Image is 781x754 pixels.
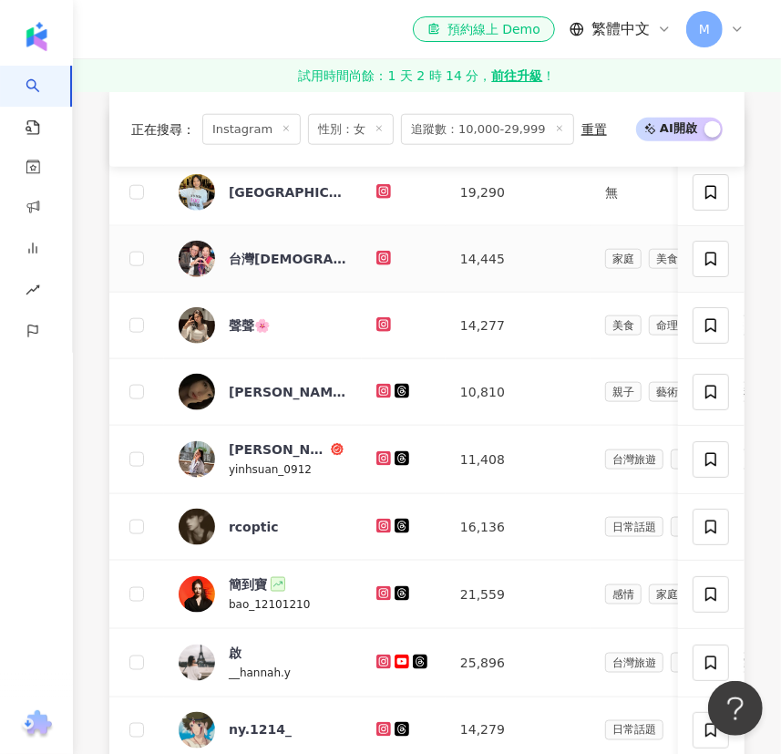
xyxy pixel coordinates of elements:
div: ny.1214_ [229,721,292,739]
span: 正在搜尋 ： [131,121,195,136]
div: 重置 [581,121,607,136]
div: [PERSON_NAME] [229,383,347,401]
img: logo icon [22,22,51,51]
strong: 前往升級 [491,67,542,85]
div: 簡到寶 [229,575,267,594]
td: 25,896 [446,629,591,697]
a: KOL Avatar台灣[DEMOGRAPHIC_DATA][PERSON_NAME] [179,241,347,277]
a: KOL Avatar聲聲🌸 [179,307,347,344]
a: KOL Avatarny.1214_ [179,712,347,749]
a: KOL Avatar[GEOGRAPHIC_DATA]的[PERSON_NAME] [179,174,347,211]
a: search [26,66,62,137]
img: KOL Avatar [179,712,215,749]
td: 11,408 [446,426,591,494]
span: rise [26,272,40,313]
span: 美食 [649,249,685,269]
span: 性別：女 [308,113,394,144]
span: 命理占卜 [649,315,707,336]
div: [GEOGRAPHIC_DATA]的[PERSON_NAME] [229,183,347,201]
a: 預約線上 Demo [413,16,555,42]
img: KOL Avatar [179,174,215,211]
td: 16,136 [446,494,591,561]
span: 感情 [605,584,642,604]
span: 家庭 [605,249,642,269]
span: 流行音樂 [671,449,729,470]
img: KOL Avatar [179,241,215,277]
span: 美食 [605,315,642,336]
img: chrome extension [19,710,55,739]
td: 10,810 [446,359,591,426]
a: KOL Avatar[PERSON_NAME]yinhsuan_0912 [179,440,347,479]
a: KOL Avatarrcoptic [179,509,347,545]
td: 14,277 [446,293,591,359]
span: 台灣旅遊 [605,449,663,470]
a: 試用時間尚餘：1 天 2 時 14 分，前往升級！ [73,59,781,92]
img: KOL Avatar [179,307,215,344]
a: KOL Avatar簡到寶bao_12101210 [179,575,347,614]
td: 14,445 [446,226,591,293]
span: 親子 [605,382,642,402]
span: 運動 [671,517,707,537]
div: rcoptic [229,518,279,536]
span: 家庭 [649,584,685,604]
span: 台灣旅遊 [605,653,663,673]
a: KOL Avatar[PERSON_NAME] [179,374,347,410]
span: __hannah.y [229,666,291,679]
span: Instagram [202,113,301,144]
span: 日常話題 [605,720,663,740]
span: 日常話題 [605,517,663,537]
img: KOL Avatar [179,576,215,613]
td: 19,290 [446,160,591,226]
span: 追蹤數：10,000-29,999 [401,113,574,144]
img: KOL Avatar [179,645,215,681]
span: bao_12101210 [229,598,310,611]
div: 預約線上 Demo [427,20,540,38]
span: 繁體中文 [591,19,650,39]
a: KOL Avatar啟__hannah.y [179,644,347,682]
div: [PERSON_NAME] [229,440,327,459]
div: 啟 [229,644,241,662]
span: 藝術與娛樂 [649,382,718,402]
iframe: Help Scout Beacon - Open [708,681,763,736]
div: 聲聲🌸 [229,316,270,335]
span: yinhsuan_0912 [229,463,312,476]
span: M [699,19,710,39]
span: 日常話題 [671,653,729,673]
div: 台灣[DEMOGRAPHIC_DATA][PERSON_NAME] [229,250,347,268]
td: 21,559 [446,561,591,629]
img: KOL Avatar [179,509,215,545]
img: KOL Avatar [179,441,215,478]
img: KOL Avatar [179,374,215,410]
